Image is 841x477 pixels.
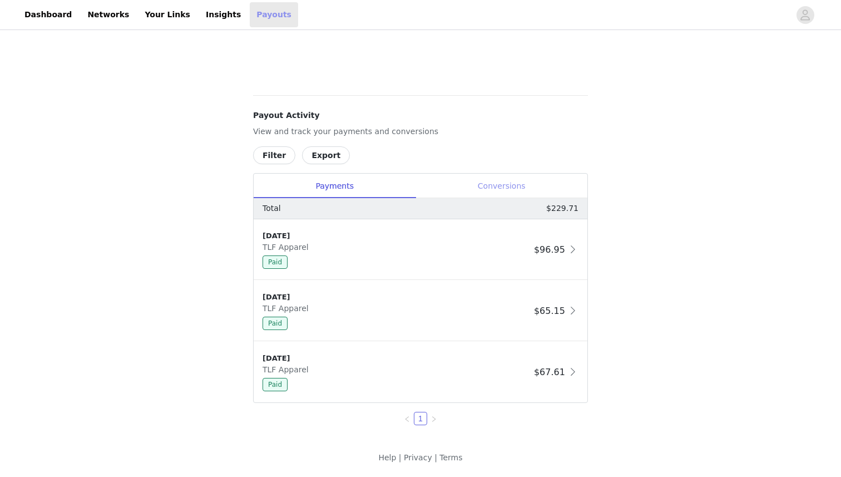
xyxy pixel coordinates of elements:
[254,281,587,342] div: clickable-list-item
[800,6,810,24] div: avatar
[263,353,530,364] div: [DATE]
[138,2,197,27] a: Your Links
[378,453,396,462] a: Help
[302,146,350,164] button: Export
[263,243,313,252] span: TLF Apparel
[18,2,78,27] a: Dashboard
[399,453,402,462] span: |
[253,146,295,164] button: Filter
[414,412,427,425] li: 1
[263,203,281,214] p: Total
[434,453,437,462] span: |
[263,365,313,374] span: TLF Apparel
[414,412,427,425] a: 1
[250,2,298,27] a: Payouts
[263,317,288,330] span: Paid
[263,230,530,242] div: [DATE]
[254,219,587,281] div: clickable-list-item
[81,2,136,27] a: Networks
[534,367,565,377] span: $67.61
[404,416,410,422] i: icon: left
[254,342,587,402] div: clickable-list-item
[199,2,248,27] a: Insights
[400,412,414,425] li: Previous Page
[263,255,288,269] span: Paid
[263,378,288,391] span: Paid
[253,126,588,137] p: View and track your payments and conversions
[439,453,462,462] a: Terms
[254,174,415,199] div: Payments
[404,453,432,462] a: Privacy
[263,304,313,313] span: TLF Apparel
[546,203,578,214] p: $229.71
[431,416,437,422] i: icon: right
[427,412,441,425] li: Next Page
[415,174,587,199] div: Conversions
[263,292,530,303] div: [DATE]
[534,306,565,316] span: $65.15
[253,110,588,121] h4: Payout Activity
[534,244,565,255] span: $96.95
